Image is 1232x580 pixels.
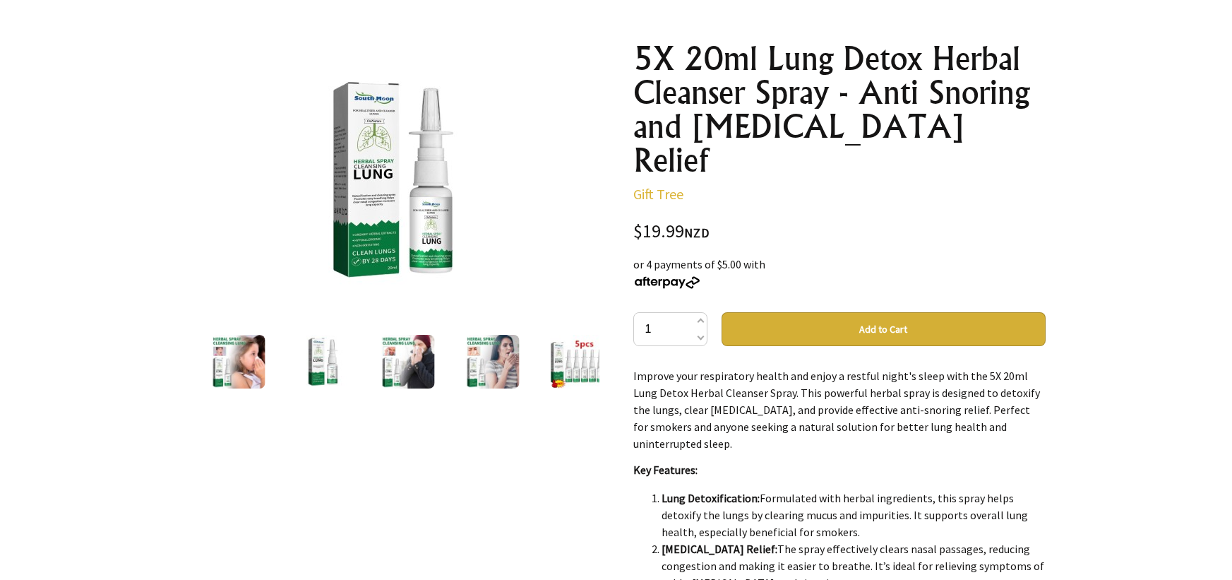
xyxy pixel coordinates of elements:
[684,225,710,241] span: NZD
[633,256,1046,290] div: or 4 payments of $5.00 with
[550,335,604,389] img: 5X 20ml Lung Detox Herbal Cleanser Spray - Anti Snoring and Nasal Congestion Relief
[662,490,1046,540] li: Formulated with herbal ingredients, this spray helps detoxify the lungs by clearing mucus and imp...
[211,335,265,389] img: 5X 20ml Lung Detox Herbal Cleanser Spray - Anti Snoring and Nasal Congestion Relief
[633,367,1046,452] p: Improve your respiratory health and enjoy a restful night's sleep with the 5X 20ml Lung Detox Her...
[633,463,698,477] strong: Key Features:
[633,276,701,289] img: Afterpay
[662,491,760,505] strong: Lung Detoxification:
[465,335,519,389] img: 5X 20ml Lung Detox Herbal Cleanser Spray - Anti Snoring and Nasal Congestion Relief
[633,185,683,203] a: Gift Tree
[722,312,1046,346] button: Add to Cart
[296,335,349,389] img: 5X 20ml Lung Detox Herbal Cleanser Spray - Anti Snoring and Nasal Congestion Relief
[633,42,1046,177] h1: 5X 20ml Lung Detox Herbal Cleanser Spray - Anti Snoring and [MEDICAL_DATA] Relief
[633,223,1046,242] div: $19.99
[283,69,503,290] img: 5X 20ml Lung Detox Herbal Cleanser Spray - Anti Snoring and Nasal Congestion Relief
[662,542,777,556] strong: [MEDICAL_DATA] Relief:
[381,335,434,389] img: 5X 20ml Lung Detox Herbal Cleanser Spray - Anti Snoring and Nasal Congestion Relief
